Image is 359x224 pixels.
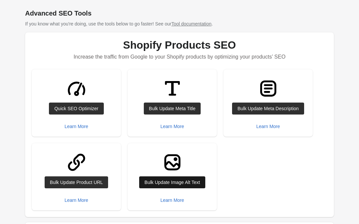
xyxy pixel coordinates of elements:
h1: Shopify Products SEO [32,39,327,51]
a: Bulk Update Meta Description [232,103,304,114]
img: GaugeMajor-1ebe3a4f609d70bf2a71c020f60f15956db1f48d7107b7946fc90d31709db45e.svg [64,76,89,101]
div: Bulk Update Image Alt Text [144,180,200,185]
a: Quick SEO Optimizer [49,103,103,114]
img: LinkMinor-ab1ad89fd1997c3bec88bdaa9090a6519f48abaf731dc9ef56a2f2c6a9edd30f.svg [64,150,89,175]
div: Learn More [64,124,88,129]
img: TitleMinor-8a5de7e115299b8c2b1df9b13fb5e6d228e26d13b090cf20654de1eaf9bee786.svg [160,76,185,101]
button: Learn More [62,120,91,132]
div: Learn More [64,198,88,203]
div: Quick SEO Optimizer [54,106,98,111]
div: Learn More [160,124,184,129]
button: Learn More [62,194,91,206]
button: Learn More [158,194,187,206]
p: If you know what you're doing, use the tools below to go faster! See our . [25,21,334,27]
h1: Advanced SEO Tools [25,9,334,18]
a: Bulk Update Meta Title [144,103,201,114]
div: Learn More [256,124,280,129]
img: ImageMajor-6988ddd70c612d22410311fee7e48670de77a211e78d8e12813237d56ef19ad4.svg [160,150,185,175]
div: Learn More [160,198,184,203]
img: TextBlockMajor-3e13e55549f1fe4aa18089e576148c69364b706dfb80755316d4ac7f5c51f4c3.svg [256,76,281,101]
p: Increase the traffic from Google to your Shopify products by optimizing your products’ SEO [32,51,327,63]
button: Learn More [254,120,283,132]
div: Bulk Update Meta Title [149,106,196,111]
a: Bulk Update Product URL [45,176,108,188]
div: Bulk Update Product URL [50,180,103,185]
a: Tool documentation [171,21,211,26]
div: Bulk Update Meta Description [237,106,299,111]
a: Bulk Update Image Alt Text [139,176,205,188]
button: Learn More [158,120,187,132]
